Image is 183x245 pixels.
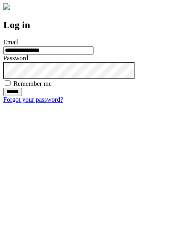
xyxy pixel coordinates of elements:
label: Email [3,39,19,46]
img: logo-4e3dc11c47720685a147b03b5a06dd966a58ff35d612b21f08c02c0306f2b779.png [3,3,10,10]
a: Forgot your password? [3,96,63,103]
h2: Log in [3,20,180,31]
label: Remember me [13,80,52,87]
label: Password [3,55,28,61]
